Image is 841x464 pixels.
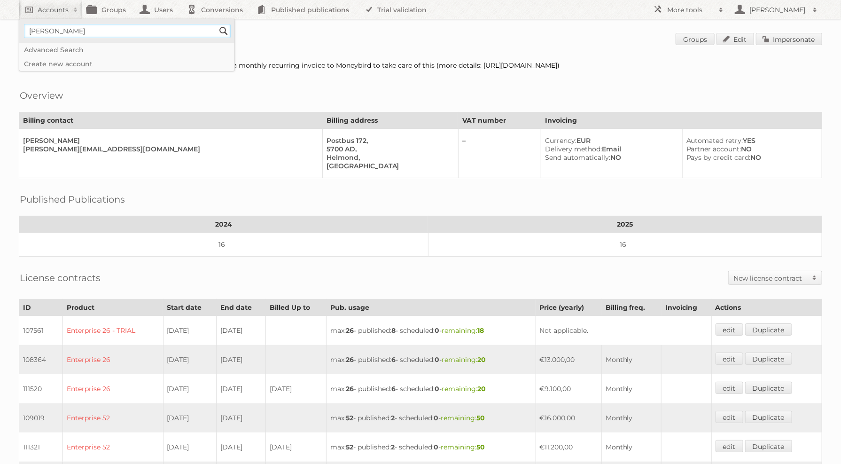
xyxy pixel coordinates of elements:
[23,145,315,153] div: [PERSON_NAME][EMAIL_ADDRESS][DOMAIN_NAME]
[716,323,743,336] a: edit
[346,385,354,393] strong: 26
[808,271,822,284] span: Toggle
[745,440,792,452] a: Duplicate
[217,24,231,38] input: Search
[676,33,715,45] a: Groups
[477,355,486,364] strong: 20
[428,233,822,257] td: 16
[391,355,396,364] strong: 6
[545,145,602,153] span: Delivery method:
[711,299,822,316] th: Actions
[536,433,601,462] td: €11.200,00
[435,385,439,393] strong: 0
[716,440,743,452] a: edit
[601,374,662,403] td: Monthly
[441,443,485,451] span: remaining:
[20,192,125,206] h2: Published Publications
[536,316,711,346] td: Not applicable.
[541,112,822,129] th: Invoicing
[327,299,536,316] th: Pub. usage
[327,433,536,462] td: max: - published: - scheduled: -
[458,129,541,178] td: –
[747,5,808,15] h2: [PERSON_NAME]
[217,403,266,433] td: [DATE]
[62,433,163,462] td: Enterprise 52
[391,326,396,335] strong: 8
[536,345,601,374] td: €13.000,00
[458,112,541,129] th: VAT number
[62,403,163,433] td: Enterprise 52
[346,443,353,451] strong: 52
[434,414,438,422] strong: 0
[745,411,792,423] a: Duplicate
[442,385,486,393] span: remaining:
[327,145,451,153] div: 5700 AD,
[686,153,814,162] div: NO
[19,433,63,462] td: 111321
[19,61,822,70] div: [Contract 111321+111322] Auto-billing is disabled because we added a monthly recurring invoice to...
[20,88,63,102] h2: Overview
[733,274,808,283] h2: New license contract
[756,33,822,45] a: Impersonate
[322,112,458,129] th: Billing address
[19,233,428,257] td: 16
[476,414,485,422] strong: 50
[476,443,485,451] strong: 50
[163,374,217,403] td: [DATE]
[19,33,822,47] h1: Account 88779: Horesca
[545,136,674,145] div: EUR
[428,216,822,233] th: 2025
[686,145,814,153] div: NO
[391,443,395,451] strong: 2
[745,353,792,365] a: Duplicate
[23,136,315,145] div: [PERSON_NAME]
[163,345,217,374] td: [DATE]
[536,403,601,433] td: €16.000,00
[536,374,601,403] td: €9.100,00
[434,443,438,451] strong: 0
[19,345,63,374] td: 108364
[686,153,751,162] span: Pays by credit card:
[217,299,266,316] th: End date
[442,355,486,364] span: remaining:
[163,433,217,462] td: [DATE]
[217,345,266,374] td: [DATE]
[163,299,217,316] th: Start date
[327,153,451,162] div: Helmond,
[601,345,662,374] td: Monthly
[217,374,266,403] td: [DATE]
[19,57,234,71] a: Create new account
[716,33,754,45] a: Edit
[716,411,743,423] a: edit
[601,299,662,316] th: Billing freq.
[327,136,451,145] div: Postbus 172,
[62,299,163,316] th: Product
[662,299,711,316] th: Invoicing
[441,414,485,422] span: remaining:
[62,374,163,403] td: Enterprise 26
[19,43,234,57] a: Advanced Search
[716,382,743,394] a: edit
[745,323,792,336] a: Duplicate
[20,271,101,285] h2: License contracts
[601,403,662,433] td: Monthly
[545,153,674,162] div: NO
[62,345,163,374] td: Enterprise 26
[266,299,327,316] th: Billed Up to
[327,316,536,346] td: max: - published: - scheduled: -
[667,5,714,15] h2: More tools
[686,136,743,145] span: Automated retry:
[266,374,327,403] td: [DATE]
[391,414,395,422] strong: 2
[327,162,451,170] div: [GEOGRAPHIC_DATA]
[477,326,484,335] strong: 18
[346,414,353,422] strong: 52
[716,353,743,365] a: edit
[19,299,63,316] th: ID
[163,316,217,346] td: [DATE]
[327,374,536,403] td: max: - published: - scheduled: -
[19,374,63,403] td: 111520
[327,403,536,433] td: max: - published: - scheduled: -
[686,145,741,153] span: Partner account:
[435,326,439,335] strong: 0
